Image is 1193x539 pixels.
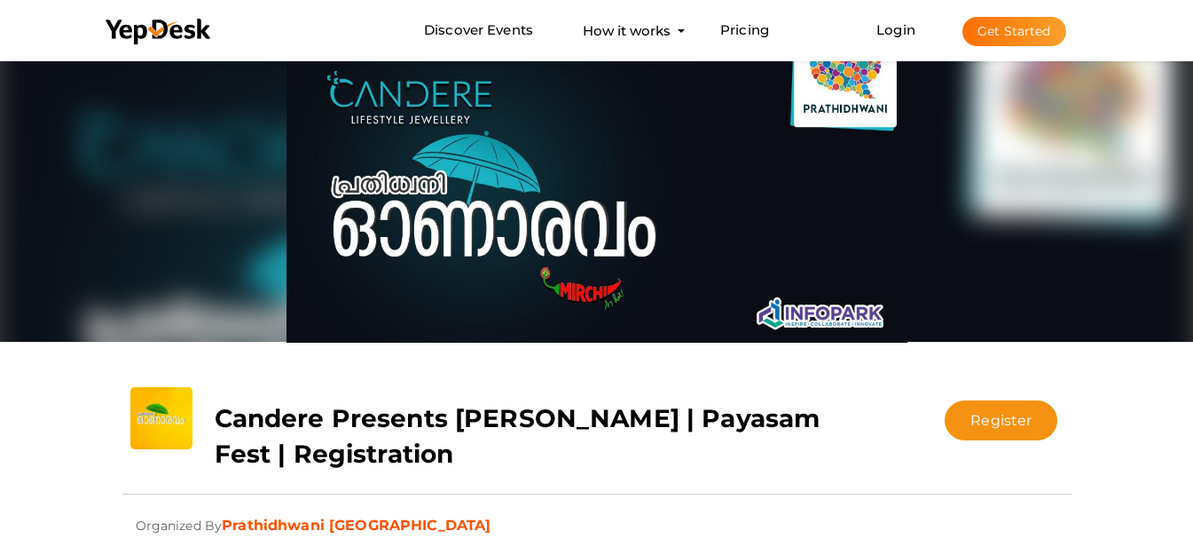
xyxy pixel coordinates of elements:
span: Organized By [136,504,223,534]
b: Candere Presents [PERSON_NAME] | Payasam Fest | Registration [215,403,820,469]
button: Register [945,400,1057,440]
a: Prathidhwani [GEOGRAPHIC_DATA] [222,517,491,534]
button: How it works [577,14,676,47]
img: BHUGC9XD_normal.png [286,32,907,343]
a: Login [876,21,915,38]
button: Get Started [962,17,1066,46]
img: PPFXFEEN_small.png [130,387,192,449]
a: Pricing [720,14,769,47]
a: Discover Events [424,14,533,47]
